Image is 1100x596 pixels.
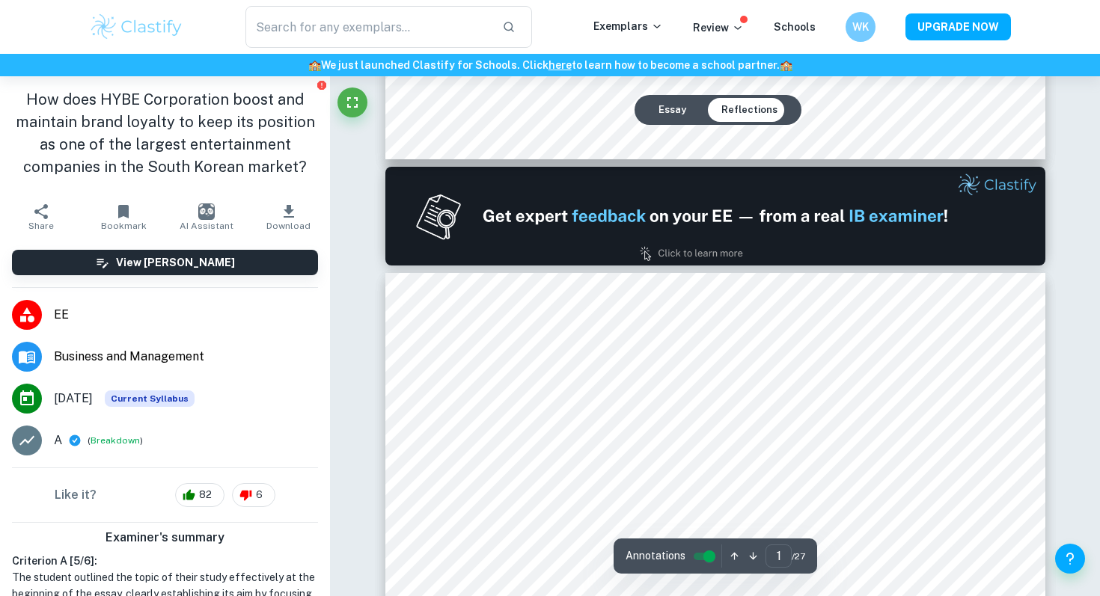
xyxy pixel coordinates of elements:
h1: How does HYBE Corporation boost and maintain brand loyalty to keep its position as one of the lar... [12,88,318,178]
h6: WK [852,19,870,35]
button: AI Assistant [165,196,248,238]
span: Business and Management [54,348,318,366]
p: Exemplars [593,18,663,34]
div: 6 [232,483,275,507]
img: Ad [385,167,1045,265]
span: Annotations [626,548,685,564]
span: ( ) [88,434,143,448]
span: 82 [191,488,220,503]
span: 6 [248,488,271,503]
span: Download [266,221,311,231]
p: Review [693,19,744,36]
button: Help and Feedback [1055,544,1085,574]
h6: We just launched Clastify for Schools. Click to learn how to become a school partner. [3,57,1097,73]
span: 🏫 [308,59,321,71]
div: This exemplar is based on the current syllabus. Feel free to refer to it for inspiration/ideas wh... [105,390,195,407]
span: EE [54,306,318,324]
h6: View [PERSON_NAME] [116,254,235,271]
button: Bookmark [82,196,165,238]
span: [DATE] [54,390,93,408]
p: A [54,431,62,449]
span: 🏫 [780,59,792,71]
h6: Criterion A [ 5 / 6 ]: [12,553,318,569]
button: Fullscreen [337,87,367,117]
img: AI Assistant [198,203,215,220]
button: Report issue [316,79,327,90]
a: Schools [774,21,816,33]
button: WK [846,12,876,42]
button: Download [248,196,330,238]
button: Essay [647,98,698,122]
input: Search for any exemplars... [245,6,490,48]
button: UPGRADE NOW [905,13,1011,40]
button: Reflections [709,98,789,122]
span: Current Syllabus [105,390,195,407]
img: Clastify logo [89,12,184,42]
h6: Examiner's summary [6,529,324,547]
button: View [PERSON_NAME] [12,250,318,275]
div: 82 [175,483,224,507]
span: Bookmark [101,221,147,231]
a: here [549,59,572,71]
button: Breakdown [91,434,140,447]
span: AI Assistant [180,221,233,231]
h6: Like it? [55,486,97,504]
span: Share [28,221,54,231]
span: / 27 [792,550,805,563]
